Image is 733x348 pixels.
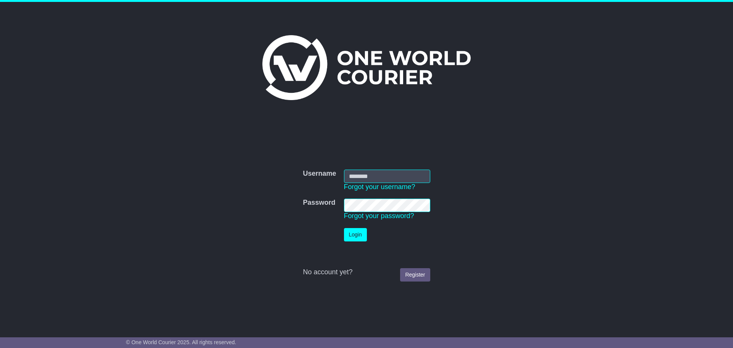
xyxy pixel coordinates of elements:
a: Forgot your username? [344,183,415,191]
a: Register [400,268,430,282]
span: © One World Courier 2025. All rights reserved. [126,339,236,345]
label: Username [303,170,336,178]
label: Password [303,199,335,207]
div: No account yet? [303,268,430,277]
button: Login [344,228,367,241]
img: One World [262,35,471,100]
a: Forgot your password? [344,212,414,220]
